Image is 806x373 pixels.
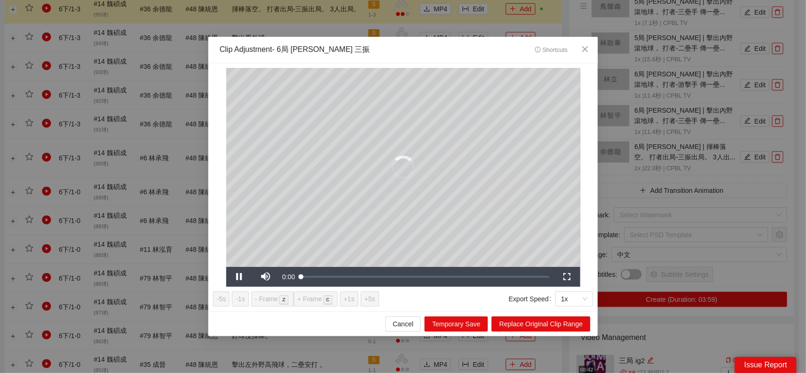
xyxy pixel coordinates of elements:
[385,316,421,332] button: Cancel
[294,291,338,307] button: + Framec
[499,319,583,329] span: Replace Original Clip Range
[393,319,414,329] span: Cancel
[253,267,279,287] button: Mute
[492,316,590,332] button: Replace Original Clip Range
[226,68,580,267] div: Video Player
[282,273,295,281] span: 0:00
[509,291,555,307] label: Export Speed
[424,316,488,332] button: Temporary Save
[535,47,541,53] span: info-circle
[561,292,587,306] span: 1x
[432,319,480,329] span: Temporary Save
[226,267,253,287] button: Pause
[361,291,379,307] button: +5s
[581,45,589,53] span: close
[220,44,370,55] div: Clip Adjustment - 6局 [PERSON_NAME] 三振
[340,291,358,307] button: +1s
[213,291,229,307] button: -5s
[735,357,797,373] div: Issue Report
[301,276,549,278] div: Progress Bar
[535,47,568,53] span: Shortcuts
[554,267,580,287] button: Fullscreen
[572,37,598,62] button: Close
[251,291,294,307] button: - Framez
[232,291,248,307] button: -1s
